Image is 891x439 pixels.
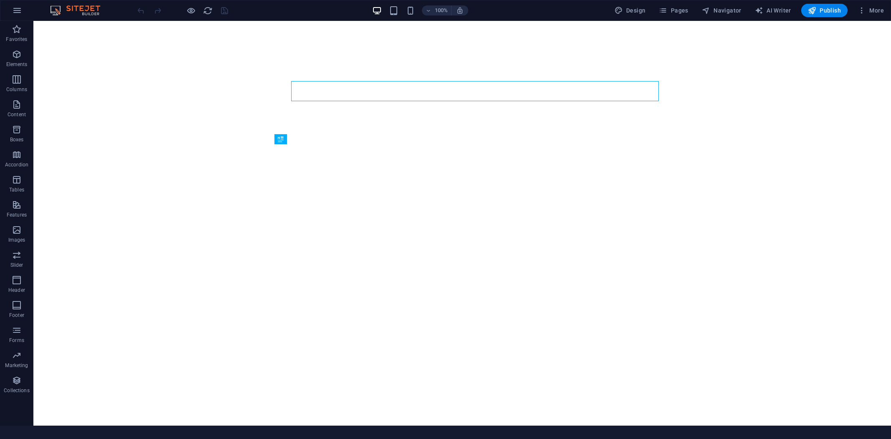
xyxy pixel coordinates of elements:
[7,212,27,218] p: Features
[6,36,27,43] p: Favorites
[808,6,841,15] span: Publish
[858,6,884,15] span: More
[698,4,745,17] button: Navigator
[611,4,649,17] div: Design (Ctrl+Alt+Y)
[751,4,795,17] button: AI Writer
[854,4,887,17] button: More
[5,161,28,168] p: Accordion
[655,4,691,17] button: Pages
[755,6,791,15] span: AI Writer
[10,262,23,268] p: Slider
[9,186,24,193] p: Tables
[8,287,25,294] p: Header
[5,362,28,369] p: Marketing
[10,136,24,143] p: Boxes
[48,5,111,15] img: Editor Logo
[659,6,688,15] span: Pages
[614,6,646,15] span: Design
[6,61,28,68] p: Elements
[702,6,741,15] span: Navigator
[203,5,213,15] button: reload
[9,337,24,344] p: Forms
[9,312,24,319] p: Footer
[186,5,196,15] button: Click here to leave preview mode and continue editing
[456,7,464,14] i: On resize automatically adjust zoom level to fit chosen device.
[4,387,29,394] p: Collections
[6,86,27,93] p: Columns
[801,4,848,17] button: Publish
[611,4,649,17] button: Design
[8,111,26,118] p: Content
[434,5,448,15] h6: 100%
[203,6,213,15] i: Reload page
[422,5,452,15] button: 100%
[8,237,25,243] p: Images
